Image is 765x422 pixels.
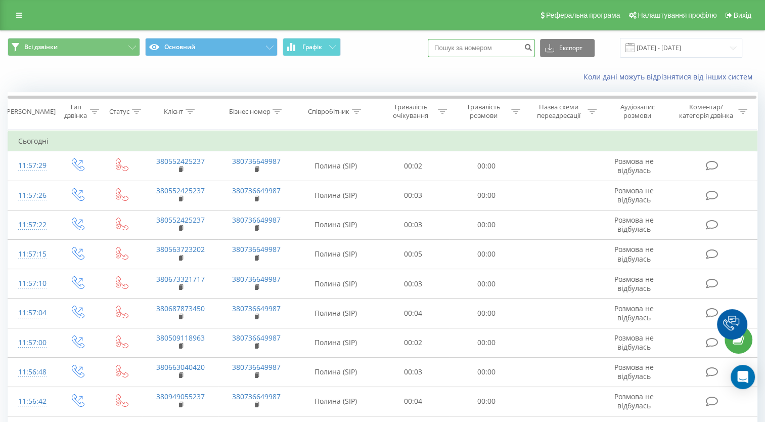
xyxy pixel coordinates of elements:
a: 380736649987 [232,186,281,195]
div: Статус [109,107,129,116]
div: Тип дзвінка [64,103,87,120]
a: 380509118963 [156,333,205,343]
td: 00:03 [377,269,450,299]
div: 11:57:04 [18,303,44,323]
td: 00:00 [449,210,523,239]
span: Розмова не відбулась [614,215,654,234]
td: 00:00 [449,387,523,416]
td: 00:03 [377,181,450,210]
span: Розмова не відбулась [614,392,654,410]
span: Розмова не відбулась [614,244,654,263]
span: Реферальна програма [546,11,620,19]
div: 11:57:29 [18,156,44,176]
div: Аудіозапис розмови [608,103,667,120]
span: Розмова не відбулась [614,274,654,293]
td: Полина (SIP) [295,239,377,269]
td: 00:00 [449,151,523,181]
a: 380563723202 [156,244,205,254]
td: Полина (SIP) [295,357,377,387]
a: 380736649987 [232,304,281,313]
div: Співробітник [308,107,349,116]
td: 00:03 [377,210,450,239]
div: Бізнес номер [229,107,270,116]
a: 380736649987 [232,333,281,343]
a: 380663040420 [156,362,205,372]
span: Розмова не відбулась [614,362,654,381]
a: 380736649987 [232,274,281,284]
button: Всі дзвінки [8,38,140,56]
a: 380736649987 [232,156,281,166]
td: Полина (SIP) [295,269,377,299]
td: Полина (SIP) [295,328,377,357]
td: Сьогодні [8,131,757,151]
span: Налаштування профілю [638,11,716,19]
div: 11:57:10 [18,274,44,293]
td: 00:04 [377,387,450,416]
div: Клієнт [164,107,183,116]
a: 380552425237 [156,186,205,195]
div: Коментар/категорія дзвінка [677,103,736,120]
span: Розмова не відбулась [614,304,654,322]
div: 11:57:15 [18,244,44,264]
div: 11:57:00 [18,333,44,353]
td: 00:03 [377,357,450,387]
button: Експорт [540,39,595,57]
td: 00:00 [449,269,523,299]
td: 00:00 [449,299,523,328]
a: 380687873450 [156,304,205,313]
a: 380736649987 [232,392,281,401]
a: 380949055237 [156,392,205,401]
span: Всі дзвінки [24,43,58,51]
a: 380736649987 [232,244,281,254]
td: Полина (SIP) [295,387,377,416]
td: 00:00 [449,328,523,357]
div: Тривалість очікування [386,103,436,120]
td: Полина (SIP) [295,299,377,328]
td: Полина (SIP) [295,151,377,181]
a: 380552425237 [156,156,205,166]
span: Вихід [734,11,751,19]
button: Основний [145,38,278,56]
td: 00:02 [377,151,450,181]
div: 11:57:26 [18,186,44,205]
span: Розмова не відбулась [614,156,654,175]
td: Полина (SIP) [295,181,377,210]
a: Коли дані можуть відрізнятися вiд інших систем [583,72,757,81]
input: Пошук за номером [428,39,535,57]
button: Графік [283,38,341,56]
div: [PERSON_NAME] [5,107,56,116]
div: Open Intercom Messenger [731,365,755,389]
span: Розмова не відбулась [614,186,654,204]
td: 00:00 [449,357,523,387]
a: 380552425237 [156,215,205,225]
td: 00:05 [377,239,450,269]
a: 380736649987 [232,215,281,225]
div: Назва схеми переадресації [532,103,585,120]
div: 11:56:42 [18,392,44,411]
div: 11:57:22 [18,215,44,235]
a: 380736649987 [232,362,281,372]
td: 00:02 [377,328,450,357]
div: 11:56:48 [18,362,44,382]
a: 380673321717 [156,274,205,284]
div: Тривалість розмови [459,103,509,120]
span: Розмова не відбулась [614,333,654,352]
td: 00:00 [449,239,523,269]
span: Графік [302,44,322,51]
td: 00:00 [449,181,523,210]
td: 00:04 [377,299,450,328]
td: Полина (SIP) [295,210,377,239]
